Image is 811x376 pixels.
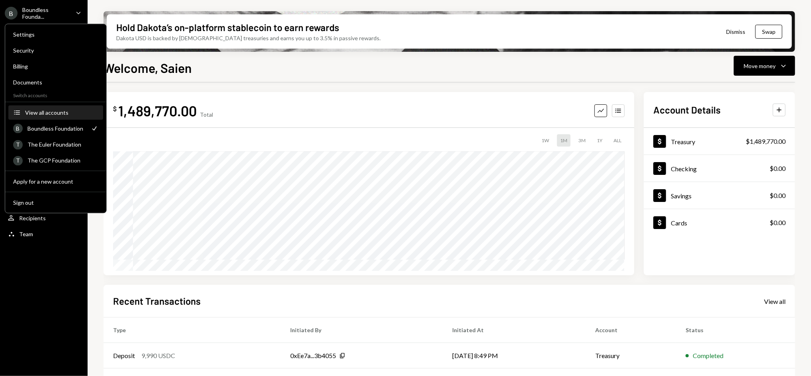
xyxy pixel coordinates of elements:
div: 9,990 USDC [141,351,175,360]
th: Initiated At [443,317,586,343]
div: 1M [557,134,571,147]
h2: Account Details [653,103,721,116]
div: 1W [538,134,552,147]
button: Move money [734,56,795,76]
div: The GCP Foundation [27,157,98,164]
div: Checking [671,165,697,172]
div: 3M [575,134,589,147]
div: 1Y [594,134,606,147]
th: Account [586,317,676,343]
div: B [13,123,23,133]
button: Dismiss [716,22,755,41]
div: Documents [13,79,98,86]
a: Security [8,43,103,57]
div: Sign out [13,199,98,206]
div: $0.00 [770,191,786,200]
div: View all accounts [25,109,98,116]
th: Initiated By [281,317,443,343]
h2: Recent Transactions [113,294,201,307]
div: Completed [693,351,723,360]
div: Apply for a new account [13,178,98,185]
div: Hold Dakota’s on-platform stablecoin to earn rewards [116,21,339,34]
div: $ [113,105,117,113]
div: Billing [13,63,98,70]
button: Sign out [8,196,103,210]
div: The Euler Foundation [27,141,98,148]
a: Billing [8,59,103,73]
div: $1,489,770.00 [746,137,786,146]
div: Deposit [113,351,135,360]
div: Boundless Founda... [22,6,69,20]
h1: Welcome, Saien [104,60,192,76]
div: Dakota USD is backed by [DEMOGRAPHIC_DATA] treasuries and earns you up to 3.5% in passive rewards. [116,34,381,42]
td: [DATE] 8:49 PM [443,343,586,368]
div: Total [200,111,213,118]
button: View all accounts [8,106,103,120]
a: View all [764,297,786,305]
a: Cards$0.00 [644,209,795,236]
button: Swap [755,25,782,39]
a: Settings [8,27,103,41]
div: ALL [610,134,625,147]
a: Documents [8,75,103,89]
a: Checking$0.00 [644,155,795,182]
th: Type [104,317,281,343]
div: Team [19,231,33,237]
a: Treasury$1,489,770.00 [644,128,795,155]
th: Status [676,317,795,343]
a: Recipients [5,211,83,225]
div: Savings [671,192,692,200]
div: Cards [671,219,687,227]
div: B [5,7,18,20]
div: Switch accounts [5,91,106,98]
div: 1,489,770.00 [118,102,197,119]
a: TThe GCP Foundation [8,153,103,167]
a: TThe Euler Foundation [8,137,103,151]
div: Security [13,47,98,54]
div: $0.00 [770,218,786,227]
div: $0.00 [770,164,786,173]
div: Recipients [19,215,46,221]
button: Apply for a new account [8,174,103,189]
td: Treasury [586,343,676,368]
div: Treasury [671,138,695,145]
a: Team [5,227,83,241]
div: T [13,156,23,165]
div: Move money [744,62,776,70]
div: Settings [13,31,98,38]
div: T [13,140,23,149]
div: Boundless Foundation [27,125,86,132]
div: 0xEe7a...3b4055 [290,351,336,360]
a: Savings$0.00 [644,182,795,209]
